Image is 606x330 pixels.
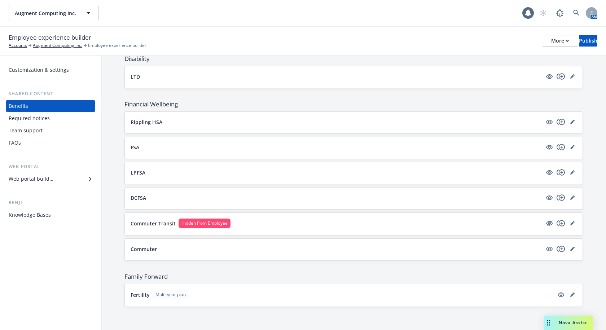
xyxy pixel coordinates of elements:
div: FAQs [9,137,21,149]
div: Shared content [6,90,95,97]
p: Fertility [131,291,150,299]
a: Start snowing [536,6,550,20]
p: LTD [131,73,140,80]
span: Employee experience builder [9,33,91,42]
a: Customization & settings [6,64,95,76]
span: Multi-year plan [155,291,186,298]
a: visible [545,118,554,126]
div: Benefits [9,100,28,112]
p: Commuter Transit [131,220,176,227]
a: copyPlus [557,118,565,126]
a: visible [545,143,554,151]
a: editPencil [568,143,577,151]
span: Disability [124,54,583,63]
a: editPencil [568,193,577,202]
a: Web portal builder [6,173,95,185]
a: copyPlus [557,245,565,253]
a: editPencil [568,290,577,299]
span: Employee experience builder [88,42,146,49]
a: visible [557,290,565,299]
p: DCFSA [131,194,146,202]
a: editPencil [568,72,577,81]
p: LPFSA [131,169,145,176]
button: Nova Assist [544,316,593,330]
button: Commuter TransitHidden from Employee [131,219,542,228]
button: FSA [131,144,542,151]
a: editPencil [568,118,577,126]
a: Knowledge Bases [6,209,95,221]
a: visible [545,193,554,202]
a: Required notices [6,113,95,124]
a: copyPlus [557,143,565,151]
button: More [543,35,578,47]
a: editPencil [568,245,577,253]
a: copyPlus [557,193,565,202]
a: editPencil [568,168,577,177]
button: DCFSA [131,194,542,202]
a: visible [545,245,554,253]
a: copyPlus [557,72,565,81]
a: editPencil [568,219,577,228]
a: Accounts [9,42,27,49]
a: FAQs [6,137,95,149]
a: copyPlus [557,219,565,228]
a: visible [545,168,554,177]
a: Search [569,6,584,20]
a: Team support [6,125,95,136]
a: Augment Computing Inc. [33,42,82,49]
a: Report a Bug [553,6,567,20]
button: Commuter [131,245,542,253]
button: Publish [579,35,597,47]
button: FertilityMulti-year plan [131,290,554,299]
a: Benefits [6,100,95,112]
div: Knowledge Bases [9,209,51,221]
button: LPFSA [131,169,542,176]
div: Publish [579,35,597,46]
div: Benji [6,199,95,206]
div: Web portal builder [9,173,53,185]
a: hidden [545,219,554,228]
button: Augment Computing Inc. [9,6,99,20]
p: Rippling HSA [131,118,162,126]
div: Web portal [6,163,95,170]
button: Rippling HSA [131,118,542,126]
a: visible [545,72,554,81]
p: FSA [131,144,139,151]
p: Commuter [131,245,157,253]
span: Financial Wellbeing [124,100,583,109]
span: Augment Computing Inc. [15,9,77,17]
a: copyPlus [557,168,565,177]
span: Hidden from Employee [181,220,228,226]
div: Drag to move [544,316,553,330]
span: Family Forward [124,272,583,281]
div: More [551,35,569,46]
div: Customization & settings [9,64,69,76]
span: Nova Assist [559,320,587,326]
div: Required notices [9,113,50,124]
button: LTD [131,73,542,80]
div: Team support [9,125,43,136]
